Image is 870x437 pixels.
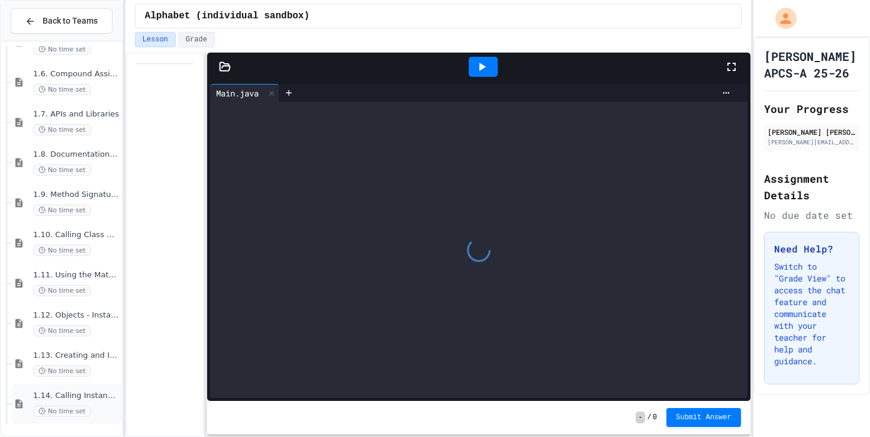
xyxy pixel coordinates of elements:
[11,8,112,34] button: Back to Teams
[43,15,98,27] span: Back to Teams
[33,365,91,377] span: No time set
[33,351,120,361] span: 1.13. Creating and Initializing Objects: Constructors
[178,32,215,47] button: Grade
[764,101,859,117] h2: Your Progress
[647,413,652,422] span: /
[768,127,856,137] div: [PERSON_NAME] [PERSON_NAME]
[33,164,91,176] span: No time set
[764,170,859,203] h2: Assignment Details
[636,412,645,423] span: -
[774,261,849,367] p: Switch to "Grade View" to access the chat feature and communicate with your teacher for help and ...
[764,48,859,81] h1: [PERSON_NAME] APCS-A 25-26
[33,391,120,401] span: 1.14. Calling Instance Methods
[135,32,176,47] button: Lesson
[33,325,91,336] span: No time set
[33,310,120,321] span: 1.12. Objects - Instances of Classes
[774,242,849,256] h3: Need Help?
[33,205,91,216] span: No time set
[33,245,91,256] span: No time set
[33,150,120,160] span: 1.8. Documentation with Comments and Preconditions
[33,406,91,417] span: No time set
[666,408,741,427] button: Submit Answer
[33,84,91,95] span: No time set
[33,285,91,296] span: No time set
[145,9,310,23] span: Alphabet (individual sandbox)
[763,5,800,32] div: My Account
[33,190,120,200] span: 1.9. Method Signatures
[768,138,856,147] div: [PERSON_NAME][EMAIL_ADDRESS][PERSON_NAME][DOMAIN_NAME][PERSON_NAME]
[33,124,91,135] span: No time set
[33,270,120,280] span: 1.11. Using the Math Class
[210,87,265,99] div: Main.java
[764,208,859,222] div: No due date set
[33,69,120,79] span: 1.6. Compound Assignment Operators
[653,413,657,422] span: 0
[33,44,91,55] span: No time set
[676,413,732,422] span: Submit Answer
[210,84,279,102] div: Main.java
[33,109,120,119] span: 1.7. APIs and Libraries
[33,230,120,240] span: 1.10. Calling Class Methods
